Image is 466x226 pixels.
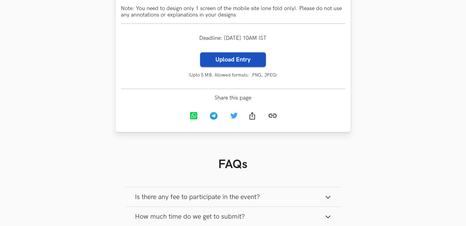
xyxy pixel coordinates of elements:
button: Is there any fee to participate in the event? [125,187,341,207]
a: Telegram [205,107,225,126]
img: Share [249,112,255,120]
img: Telegram [210,112,218,120]
a: Whatsapp [185,107,205,126]
span: How much time do we get to submit? [135,213,245,221]
label: Upload Entry [200,52,266,67]
span: Share this page [121,95,345,101]
a: Copy link [263,107,282,126]
h1: FAQs [125,157,341,172]
div: Deadline: [DATE] 10AM IST [121,29,345,47]
small: (Upto 5 MB. Allowed formats: .PNG,.JPEG) [121,73,345,78]
a: Share [243,107,263,126]
span: Is there any fee to participate in the event? [135,193,260,201]
img: Whatsapp [190,112,197,120]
